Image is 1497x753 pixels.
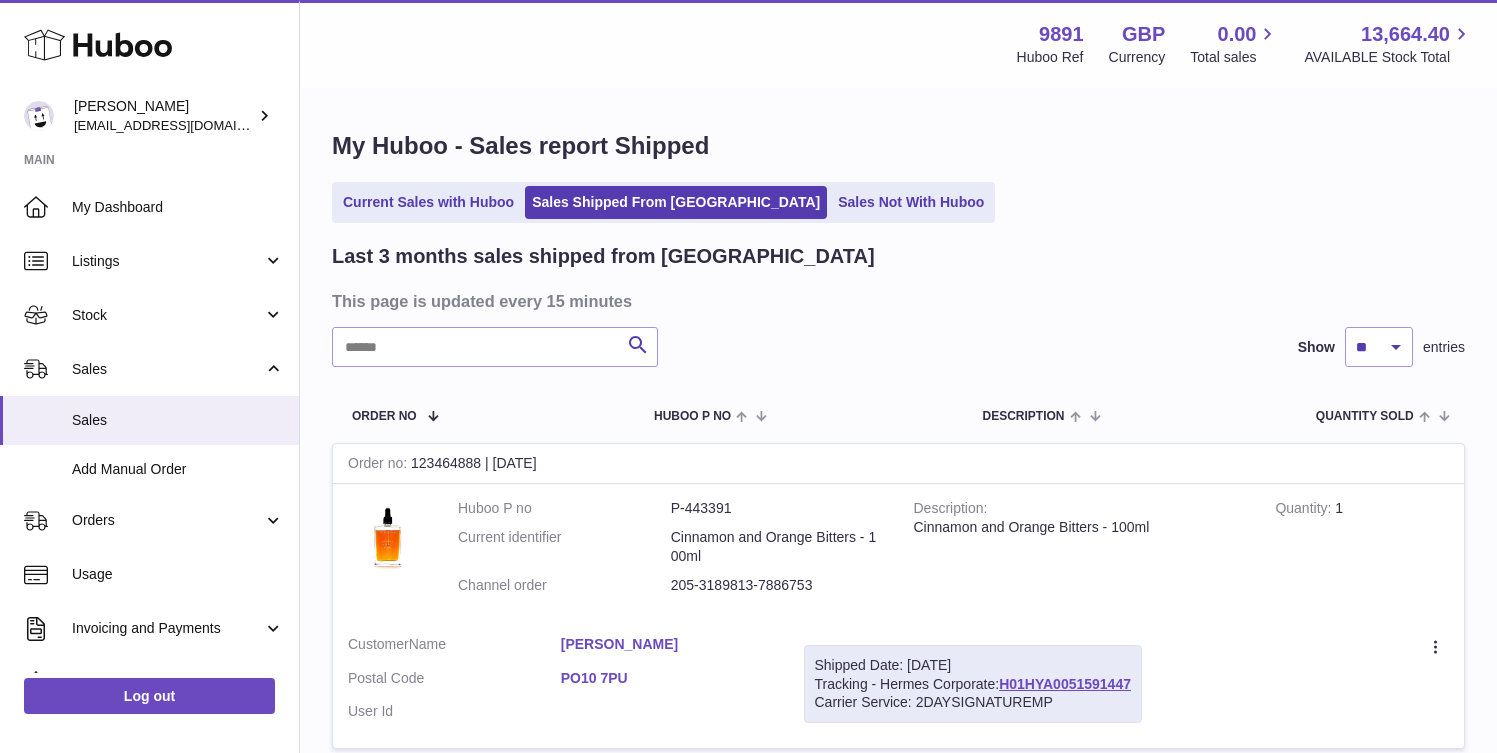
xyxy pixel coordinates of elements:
span: Total sales [1190,48,1279,67]
div: Currency [1109,48,1166,67]
span: 0.00 [1218,21,1257,48]
img: 1653476618.jpg [348,499,428,579]
strong: Description [914,500,988,521]
span: Invoicing and Payments [72,619,263,638]
a: [PERSON_NAME] [561,635,774,654]
dt: Channel order [458,576,671,595]
a: Sales Shipped From [GEOGRAPHIC_DATA] [525,186,827,219]
span: Sales [72,360,263,379]
dt: Name [348,635,561,659]
a: 0.00 Total sales [1190,21,1279,67]
span: Description [982,410,1064,423]
h1: My Huboo - Sales report Shipped [332,130,1465,162]
div: Tracking - Hermes Corporate: [804,645,1142,724]
dt: Huboo P no [458,499,671,518]
span: Stock [72,306,263,325]
div: [PERSON_NAME] [74,97,254,135]
dt: User Id [348,702,561,721]
span: Usage [72,565,284,584]
span: Add Manual Order [72,460,284,479]
dd: Cinnamon and Orange Bitters - 100ml [671,528,884,566]
span: Listings [72,252,263,271]
td: 1 [1260,484,1464,620]
span: 13,664.40 [1361,21,1450,48]
span: Huboo P no [654,410,731,423]
div: Cinnamon and Orange Bitters - 100ml [914,518,1246,537]
img: ro@thebitterclub.co.uk [24,101,54,131]
dt: Current identifier [458,528,671,566]
a: Current Sales with Huboo [336,186,521,219]
strong: 9891 [1039,21,1084,48]
div: Huboo Ref [1017,48,1084,67]
strong: Order no [348,455,411,476]
a: Log out [24,678,275,714]
div: 123464888 | [DATE] [333,444,1464,484]
span: AVAILABLE Stock Total [1304,48,1473,67]
span: entries [1423,338,1465,357]
span: [EMAIL_ADDRESS][DOMAIN_NAME] [74,117,294,133]
strong: GBP [1122,21,1165,48]
strong: Quantity [1275,500,1335,521]
a: Sales Not With Huboo [831,186,991,219]
span: Orders [72,511,263,530]
dd: 205-3189813-7886753 [671,576,884,595]
label: Show [1298,338,1335,357]
span: Customer [348,636,409,652]
span: My Dashboard [72,198,284,217]
div: Carrier Service: 2DAYSIGNATUREMP [815,693,1131,712]
a: 13,664.40 AVAILABLE Stock Total [1304,21,1473,67]
a: PO10 7PU [561,669,774,688]
span: Sales [72,411,284,430]
h3: This page is updated every 15 minutes [332,290,1460,312]
span: Order No [352,410,417,423]
a: H01HYA0051591447 [999,676,1131,692]
dd: P-443391 [671,499,884,518]
span: Quantity Sold [1316,410,1414,423]
h2: Last 3 months sales shipped from [GEOGRAPHIC_DATA] [332,243,875,270]
dt: Postal Code [348,669,561,693]
div: Shipped Date: [DATE] [815,656,1131,675]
